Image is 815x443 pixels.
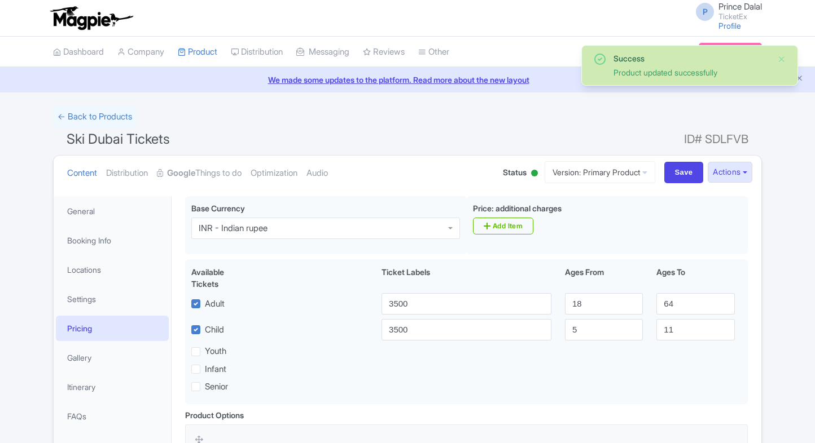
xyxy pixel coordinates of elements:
a: Reviews [363,37,405,68]
a: P Prince Dalal TicketEx [689,2,762,20]
a: Distribution [231,37,283,68]
a: Pricing [56,316,169,341]
div: INR - Indian rupee [199,223,268,233]
label: Youth [205,345,226,358]
button: Actions [708,162,752,183]
label: Adult [205,298,225,311]
a: Dashboard [53,37,104,68]
div: Product Options [185,409,244,421]
div: Success [614,52,768,64]
input: Child [382,319,551,340]
button: Close announcement [795,73,804,86]
div: Active [529,165,540,183]
label: Infant [205,363,226,376]
a: FAQs [56,404,169,429]
a: General [56,198,169,224]
a: We made some updates to the platform. Read more about the new layout [7,74,808,86]
span: Base Currency [191,203,245,213]
label: Child [205,324,224,336]
a: Company [117,37,164,68]
a: Add Item [473,218,533,234]
a: Subscription [699,43,762,60]
a: Other [418,37,449,68]
div: Product updated successfully [614,67,768,78]
a: Settings [56,286,169,312]
span: ID# SDLFVB [684,128,748,150]
div: Available Tickets [191,266,252,290]
a: Profile [718,21,741,30]
img: logo-ab69f6fb50320c5b225c76a69d11143b.png [47,6,135,30]
div: Ticket Labels [375,266,558,290]
div: Ages From [558,266,650,290]
a: Locations [56,257,169,282]
a: Itinerary [56,374,169,400]
button: Close [777,52,786,66]
label: Price: additional charges [473,202,562,214]
a: Content [67,156,97,191]
a: Version: Primary Product [545,161,655,183]
a: Booking Info [56,228,169,253]
a: ← Back to Products [53,106,137,128]
input: Adult [382,293,551,314]
a: Optimization [251,156,297,191]
a: Product [178,37,217,68]
a: Messaging [296,37,349,68]
a: Audio [306,156,328,191]
a: Distribution [106,156,148,191]
small: TicketEx [718,13,762,20]
div: Ages To [650,266,741,290]
a: GoogleThings to do [157,156,242,191]
label: Senior [205,380,228,393]
span: P [696,3,714,21]
strong: Google [167,167,195,180]
span: Status [503,166,527,178]
span: Prince Dalal [718,1,762,12]
input: Save [664,162,704,183]
a: Gallery [56,345,169,370]
span: Ski Dubai Tickets [67,131,170,147]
